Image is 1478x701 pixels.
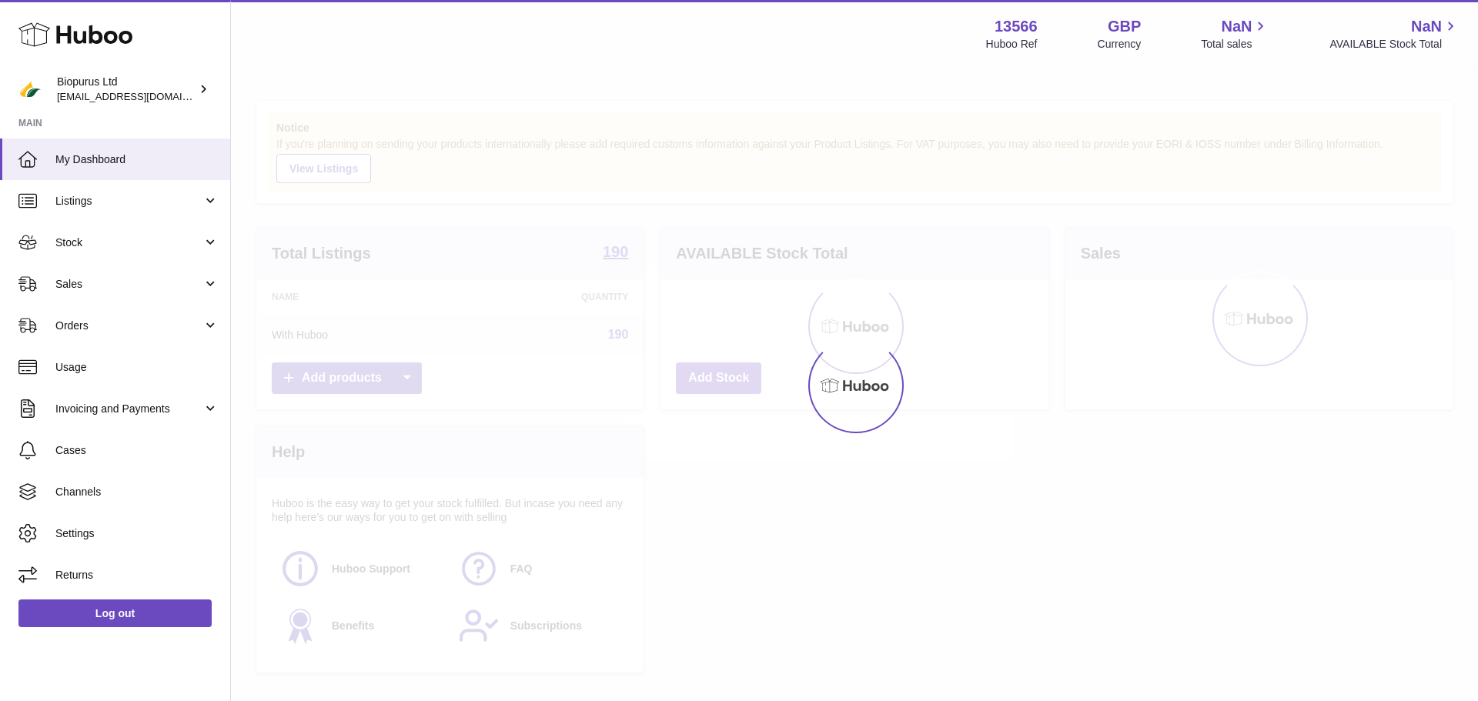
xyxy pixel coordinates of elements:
[18,78,42,101] img: internalAdmin-13566@internal.huboo.com
[57,75,196,104] div: Biopurus Ltd
[18,599,212,627] a: Log out
[55,235,202,250] span: Stock
[55,485,219,499] span: Channels
[55,526,219,541] span: Settings
[1329,16,1460,52] a: NaN AVAILABLE Stock Total
[55,360,219,375] span: Usage
[1201,16,1269,52] a: NaN Total sales
[55,152,219,167] span: My Dashboard
[1221,16,1252,37] span: NaN
[55,402,202,416] span: Invoicing and Payments
[57,90,226,102] span: [EMAIL_ADDRESS][DOMAIN_NAME]
[1108,16,1141,37] strong: GBP
[1329,37,1460,52] span: AVAILABLE Stock Total
[55,277,202,292] span: Sales
[1411,16,1442,37] span: NaN
[1201,37,1269,52] span: Total sales
[1098,37,1142,52] div: Currency
[986,37,1038,52] div: Huboo Ref
[55,443,219,458] span: Cases
[55,319,202,333] span: Orders
[55,194,202,209] span: Listings
[55,568,219,582] span: Returns
[995,16,1038,37] strong: 13566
